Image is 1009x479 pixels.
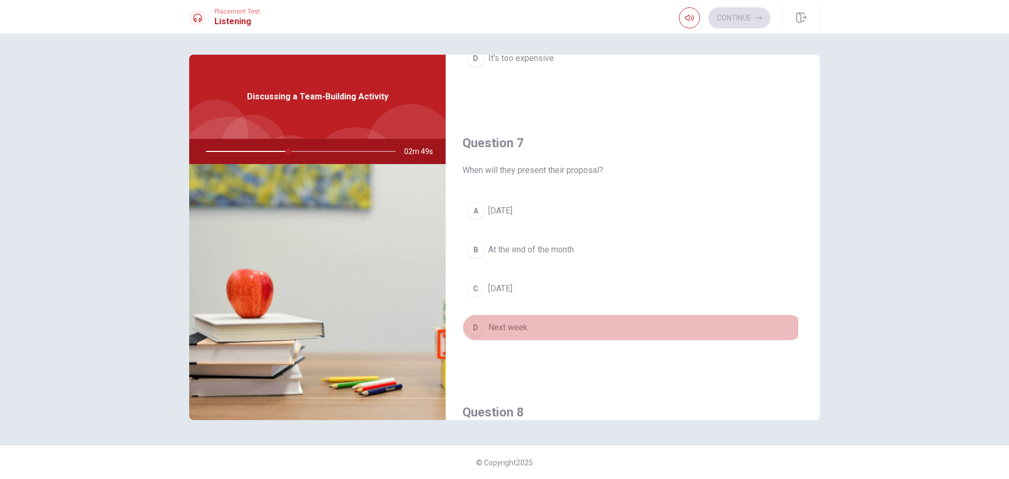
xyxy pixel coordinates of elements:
[462,404,803,421] h4: Question 8
[488,52,554,65] span: It's too expensive
[189,164,446,420] img: Discussing a Team-Building Activity
[488,243,574,256] span: At the end of the month
[488,205,512,217] span: [DATE]
[467,241,484,258] div: B
[214,15,260,28] h1: Listening
[214,8,260,15] span: Placement Test
[462,314,803,341] button: DNext week
[462,45,803,72] button: DIt's too expensive
[462,164,803,177] span: When will they present their proposal?
[476,458,533,467] span: © Copyright 2025
[462,276,803,302] button: C[DATE]
[404,139,441,164] span: 02m 49s
[467,50,484,67] div: D
[467,280,484,297] div: C
[488,321,528,334] span: Next week
[488,282,512,295] span: [DATE]
[462,237,803,263] button: BAt the end of the month
[462,198,803,224] button: A[DATE]
[467,202,484,219] div: A
[247,90,388,103] span: Discussing a Team-Building Activity
[467,319,484,336] div: D
[462,135,803,151] h4: Question 7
